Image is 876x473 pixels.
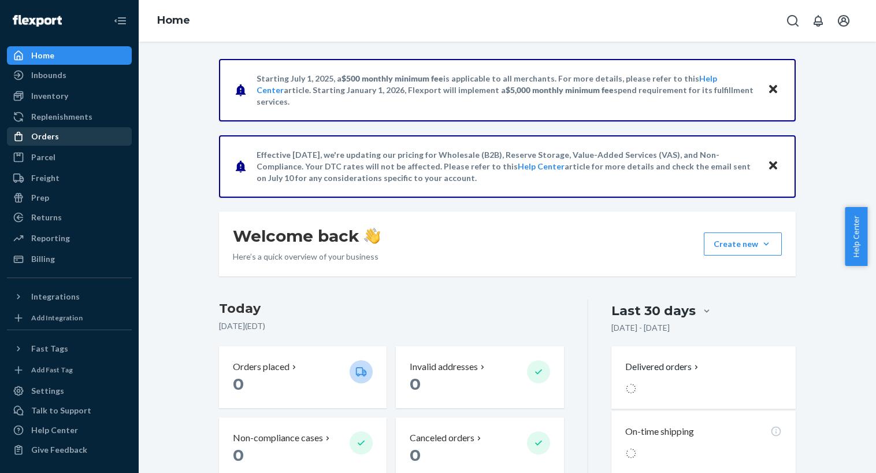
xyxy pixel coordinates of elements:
a: Prep [7,189,132,207]
span: 0 [233,445,244,465]
div: Inbounds [31,69,66,81]
h1: Welcome back [233,226,380,246]
button: Give Feedback [7,441,132,459]
div: Freight [31,172,60,184]
button: Close [766,82,781,98]
div: Orders [31,131,59,142]
div: Talk to Support [31,405,91,416]
span: $5,000 monthly minimum fee [506,85,614,95]
span: 0 [410,374,421,394]
div: Add Fast Tag [31,365,73,375]
div: Parcel [31,151,55,163]
a: Reporting [7,229,132,247]
a: Settings [7,382,132,400]
a: Billing [7,250,132,268]
p: [DATE] - [DATE] [611,322,670,334]
button: Help Center [845,207,867,266]
p: Here’s a quick overview of your business [233,251,380,263]
div: Prep [31,192,49,204]
a: Returns [7,208,132,227]
div: Home [31,50,54,61]
p: Invalid addresses [410,360,478,374]
button: Create new [704,232,782,256]
div: Billing [31,253,55,265]
div: Replenishments [31,111,92,123]
button: Open account menu [832,9,855,32]
a: Add Fast Tag [7,363,132,377]
button: Fast Tags [7,339,132,358]
p: Effective [DATE], we're updating our pricing for Wholesale (B2B), Reserve Storage, Value-Added Se... [257,149,756,184]
button: Close Navigation [109,9,132,32]
div: Help Center [31,424,78,436]
a: Replenishments [7,108,132,126]
ol: breadcrumbs [148,4,199,38]
button: Orders placed 0 [219,346,387,408]
span: 0 [233,374,244,394]
span: $500 monthly minimum fee [342,73,443,83]
p: Orders placed [233,360,289,374]
a: Add Integration [7,311,132,325]
a: Help Center [518,161,565,171]
div: Inventory [31,90,68,102]
span: 0 [410,445,421,465]
div: Returns [31,212,62,223]
a: Home [157,14,190,27]
div: Integrations [31,291,80,302]
p: Canceled orders [410,431,474,445]
p: Non-compliance cases [233,431,323,445]
a: Inbounds [7,66,132,84]
button: Delivered orders [625,360,701,374]
button: Close [766,158,781,175]
p: [DATE] ( EDT ) [219,320,564,332]
div: Settings [31,385,64,397]
button: Invalid addresses 0 [396,346,563,408]
button: Open notifications [807,9,830,32]
a: Home [7,46,132,65]
img: hand-wave emoji [364,228,380,244]
img: Flexport logo [13,15,62,27]
button: Open Search Box [781,9,804,32]
div: Reporting [31,232,70,244]
div: Add Integration [31,313,83,323]
a: Help Center [7,421,132,439]
p: On-time shipping [625,425,694,438]
h3: Today [219,300,564,318]
div: Give Feedback [31,444,87,456]
a: Orders [7,127,132,146]
a: Inventory [7,87,132,105]
button: Talk to Support [7,401,132,420]
a: Parcel [7,148,132,167]
button: Integrations [7,287,132,306]
div: Fast Tags [31,343,68,354]
div: Last 30 days [611,302,696,320]
a: Freight [7,169,132,187]
p: Starting July 1, 2025, a is applicable to all merchants. For more details, please refer to this a... [257,73,756,108]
